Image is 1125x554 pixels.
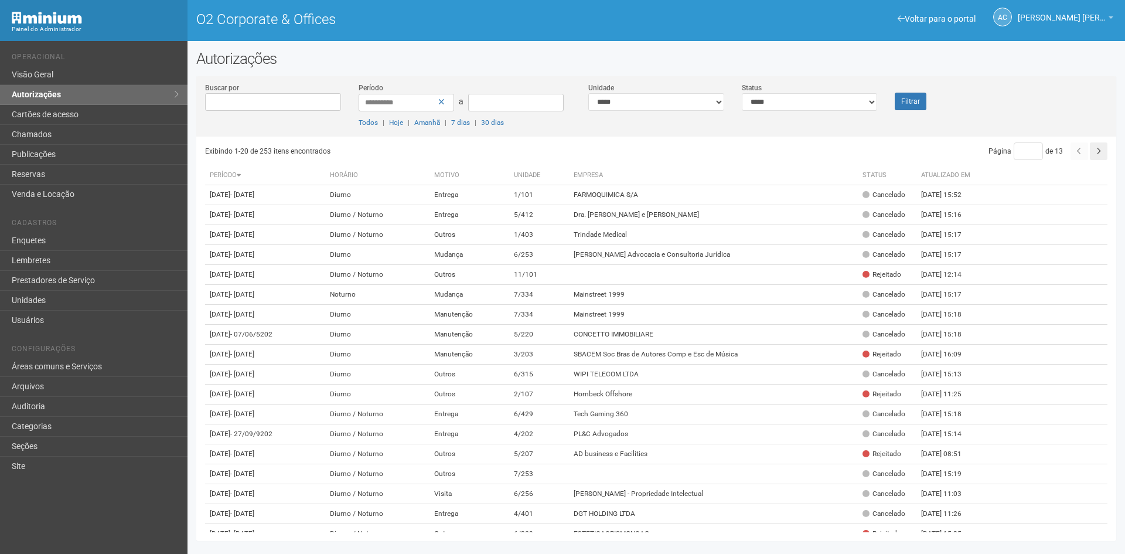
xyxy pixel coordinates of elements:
[509,424,569,444] td: 4/202
[862,349,901,359] div: Rejeitado
[862,489,905,499] div: Cancelado
[12,345,179,357] li: Configurações
[414,118,440,127] a: Amanhã
[429,524,509,544] td: Outros
[988,147,1063,155] span: Página de 13
[205,424,325,444] td: [DATE]
[916,424,981,444] td: [DATE] 15:14
[1018,2,1106,22] span: Ana Carla de Carvalho Silva
[205,405,325,424] td: [DATE]
[509,524,569,544] td: 6/329
[569,424,858,444] td: PL&C Advogados
[509,345,569,365] td: 3/203
[429,365,509,385] td: Outros
[429,424,509,444] td: Entrega
[916,444,981,464] td: [DATE] 08:51
[230,390,254,398] span: - [DATE]
[862,329,905,339] div: Cancelado
[569,166,858,185] th: Empresa
[205,83,239,93] label: Buscar por
[916,166,981,185] th: Atualizado em
[359,83,383,93] label: Período
[429,285,509,305] td: Mudança
[12,53,179,65] li: Operacional
[230,270,254,278] span: - [DATE]
[230,410,254,418] span: - [DATE]
[569,185,858,205] td: FARMOQUIMICA S/A
[862,369,905,379] div: Cancelado
[509,385,569,405] td: 2/107
[230,350,254,358] span: - [DATE]
[742,83,762,93] label: Status
[916,365,981,385] td: [DATE] 15:13
[325,265,429,285] td: Diurno / Noturno
[509,405,569,424] td: 6/429
[230,490,254,498] span: - [DATE]
[916,464,981,484] td: [DATE] 15:19
[916,524,981,544] td: [DATE] 15:35
[325,405,429,424] td: Diurno / Noturno
[862,270,901,280] div: Rejeitado
[916,345,981,365] td: [DATE] 16:09
[12,24,179,35] div: Painel do Administrador
[509,444,569,464] td: 5/207
[916,185,981,205] td: [DATE] 15:52
[205,285,325,305] td: [DATE]
[569,205,858,225] td: Dra. [PERSON_NAME] e [PERSON_NAME]
[509,166,569,185] th: Unidade
[993,8,1012,26] a: AC
[862,389,901,399] div: Rejeitado
[408,118,410,127] span: |
[1018,15,1113,24] a: [PERSON_NAME] [PERSON_NAME]
[509,205,569,225] td: 5/412
[509,464,569,484] td: 7/253
[205,205,325,225] td: [DATE]
[569,325,858,345] td: CONCETTO IMMOBILIARE
[916,245,981,265] td: [DATE] 15:17
[481,118,504,127] a: 30 dias
[916,265,981,285] td: [DATE] 12:14
[569,405,858,424] td: Tech Gaming 360
[230,250,254,259] span: - [DATE]
[325,325,429,345] td: Diurno
[325,444,429,464] td: Diurno / Noturno
[569,504,858,524] td: DGT HOLDING LTDA
[429,345,509,365] td: Manutenção
[230,191,254,199] span: - [DATE]
[196,50,1116,67] h2: Autorizações
[325,185,429,205] td: Diurno
[569,245,858,265] td: [PERSON_NAME] Advocacia e Consultoria Jurídica
[325,205,429,225] td: Diurno / Noturno
[895,93,926,110] button: Filtrar
[569,225,858,245] td: Trindade Medical
[862,509,905,519] div: Cancelado
[569,365,858,385] td: WIPI TELECOM LTDA
[325,245,429,265] td: Diurno
[569,524,858,544] td: ESTETICACRISMONCAO
[862,250,905,260] div: Cancelado
[205,245,325,265] td: [DATE]
[569,345,858,365] td: SBACEM Soc Bras de Autores Comp e Esc de Música
[230,370,254,378] span: - [DATE]
[325,225,429,245] td: Diurno / Noturno
[12,219,179,231] li: Cadastros
[389,118,403,127] a: Hoje
[429,405,509,424] td: Entrega
[230,470,254,478] span: - [DATE]
[916,385,981,405] td: [DATE] 11:25
[509,484,569,504] td: 6/256
[509,325,569,345] td: 5/220
[569,305,858,325] td: Mainstreet 1999
[205,524,325,544] td: [DATE]
[509,504,569,524] td: 4/401
[325,285,429,305] td: Noturno
[862,409,905,419] div: Cancelado
[862,449,901,459] div: Rejeitado
[429,185,509,205] td: Entrega
[862,429,905,439] div: Cancelado
[509,285,569,305] td: 7/334
[509,305,569,325] td: 7/334
[205,265,325,285] td: [DATE]
[862,310,905,320] div: Cancelado
[509,225,569,245] td: 1/403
